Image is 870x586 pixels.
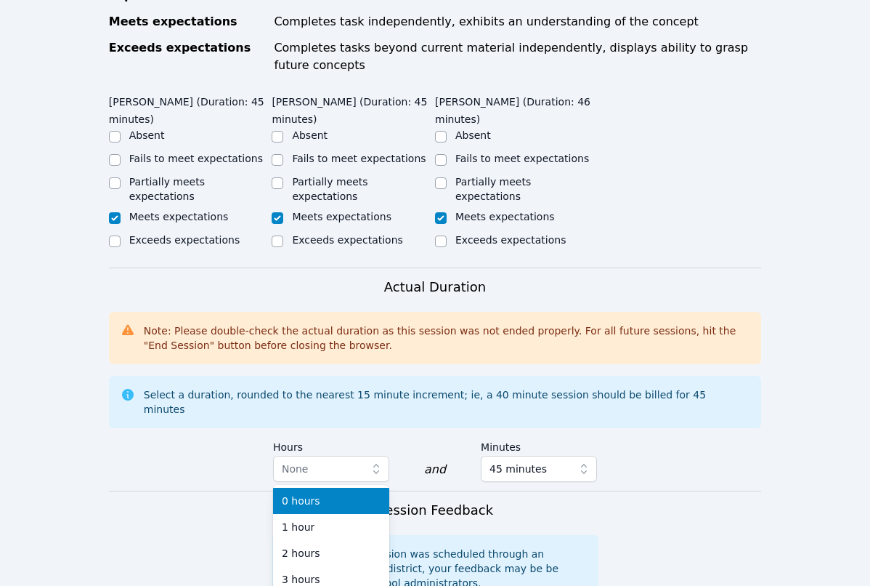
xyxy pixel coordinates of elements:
label: Absent [292,129,328,141]
label: Partially meets expectations [292,176,367,202]
label: Exceeds expectations [292,234,402,246]
button: None [273,456,389,482]
label: Meets expectations [292,211,391,222]
legend: [PERSON_NAME] (Duration: 46 minutes) [435,89,598,128]
h3: Actual Duration [384,277,486,297]
label: Fails to meet expectations [129,153,263,164]
label: Exceeds expectations [129,234,240,246]
label: Hours [273,434,389,456]
span: None [282,463,309,475]
label: Exceeds expectations [455,234,566,246]
label: Partially meets expectations [129,176,205,202]
button: 45 minutes [481,456,597,482]
label: Fails to meet expectations [292,153,426,164]
label: Partially meets expectations [455,176,531,202]
label: Absent [129,129,165,141]
div: Completes tasks beyond current material independently, displays ability to grasp future concepts [274,39,761,74]
div: Meets expectations [109,13,266,31]
div: Note: Please double-check the actual duration as this session was not ended properly. For all fut... [144,324,750,353]
label: Meets expectations [455,211,555,222]
label: Meets expectations [129,211,229,222]
div: Select a duration, rounded to the nearest 15 minute increment; ie, a 40 minute session should be ... [144,388,750,417]
span: 2 hours [282,546,320,561]
legend: [PERSON_NAME] (Duration: 45 minutes) [272,89,435,128]
h3: Session Feedback [377,500,493,521]
legend: [PERSON_NAME] (Duration: 45 minutes) [109,89,272,128]
div: Completes task independently, exhibits an understanding of the concept [274,13,761,31]
div: Exceeds expectations [109,39,266,74]
label: Absent [455,129,491,141]
label: Minutes [481,434,597,456]
label: Fails to meet expectations [455,153,589,164]
span: 1 hour [282,520,314,534]
span: 45 minutes [489,460,547,478]
div: and [424,461,446,478]
span: 0 hours [282,494,320,508]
